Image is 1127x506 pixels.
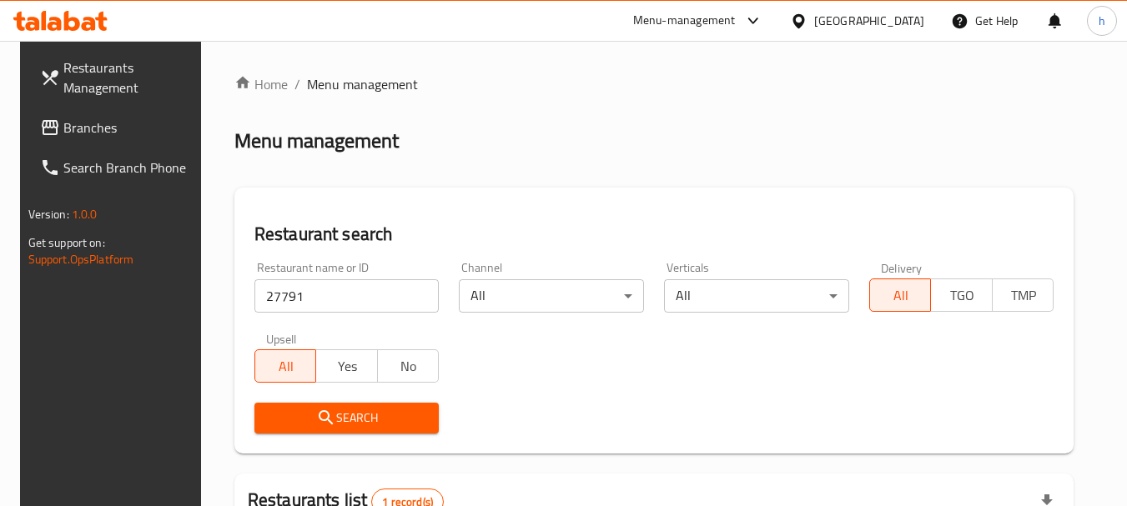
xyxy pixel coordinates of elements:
[63,118,195,138] span: Branches
[262,354,310,378] span: All
[254,279,440,313] input: Search for restaurant name or ID..
[877,283,925,308] span: All
[254,222,1054,247] h2: Restaurant search
[814,12,924,30] div: [GEOGRAPHIC_DATA]
[1099,12,1105,30] span: h
[992,278,1054,312] button: TMP
[28,203,69,225] span: Version:
[28,232,105,253] span: Get support on:
[323,354,371,378] span: Yes
[234,74,1074,94] nav: breadcrumb
[377,349,440,383] button: No
[315,349,378,383] button: Yes
[254,349,317,383] button: All
[266,333,297,344] label: Upsell
[63,158,195,178] span: Search Branch Phone
[459,279,644,313] div: All
[633,11,736,31] div: Menu-management
[930,278,993,312] button: TGO
[385,354,433,378] span: No
[268,408,426,428] span: Search
[294,74,300,94] li: /
[234,74,288,94] a: Home
[869,278,932,312] button: All
[27,148,209,188] a: Search Branch Phone
[881,262,923,273] label: Delivery
[999,283,1048,308] span: TMP
[28,248,134,270] a: Support.OpsPlatform
[63,58,195,98] span: Restaurants Management
[27,108,209,148] a: Branches
[234,128,399,154] h2: Menu management
[254,403,440,433] button: Search
[664,279,849,313] div: All
[72,203,98,225] span: 1.0.0
[938,283,986,308] span: TGO
[27,48,209,108] a: Restaurants Management
[307,74,418,94] span: Menu management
